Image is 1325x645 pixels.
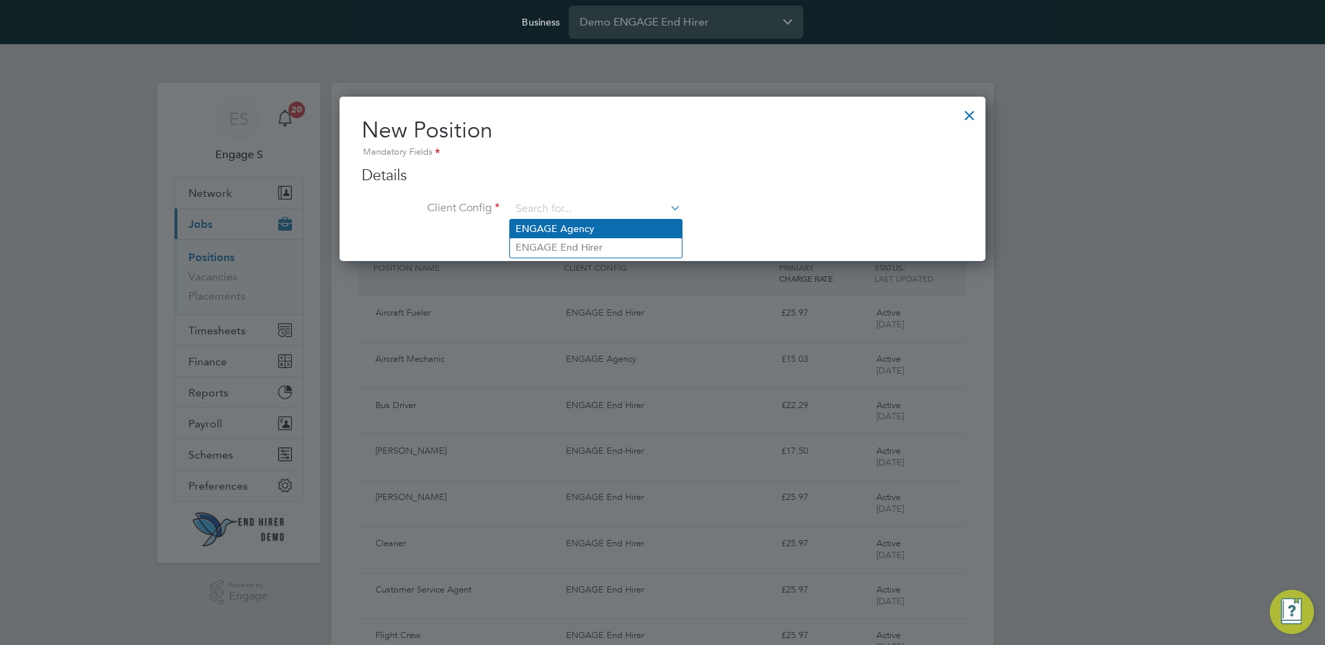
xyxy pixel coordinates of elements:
[362,166,963,186] h3: Details
[1270,590,1314,634] button: Engage Resource Center
[510,220,682,238] li: ENGAGE Agency
[362,201,500,215] label: Client Config
[510,238,682,257] li: ENGAGE End Hirer
[362,116,963,160] h2: New Position
[511,199,681,220] input: Search for...
[362,145,963,160] div: Mandatory Fields
[522,16,560,28] label: Business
